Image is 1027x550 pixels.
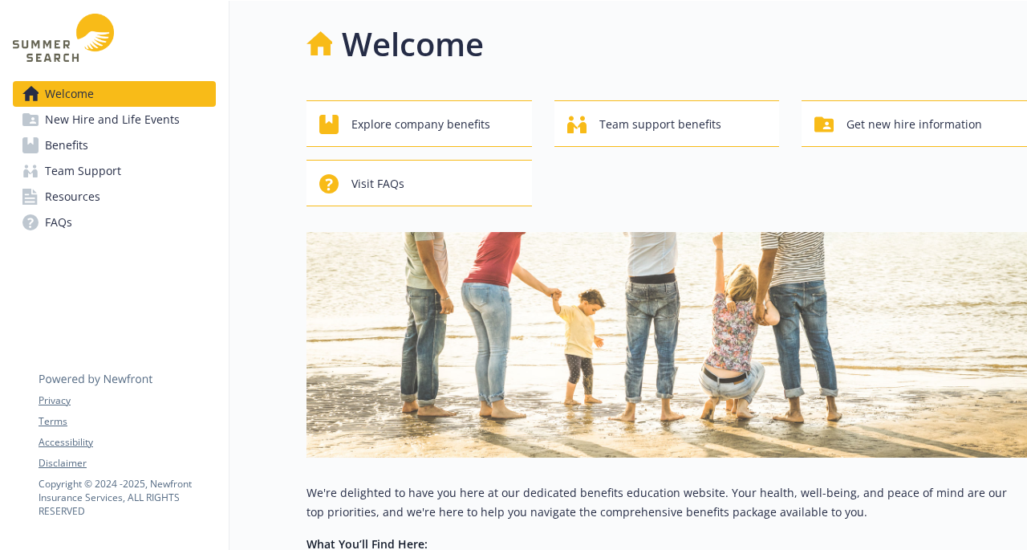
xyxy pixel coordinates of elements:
[13,81,216,107] a: Welcome
[306,483,1027,522] p: We're delighted to have you here at our dedicated benefits education website. Your health, well-b...
[39,414,215,429] a: Terms
[45,184,100,210] span: Resources
[306,232,1027,458] img: overview page banner
[306,100,532,147] button: Explore company benefits
[39,435,215,450] a: Accessibility
[13,158,216,184] a: Team Support
[13,210,216,235] a: FAQs
[45,132,88,158] span: Benefits
[351,109,490,140] span: Explore company benefits
[39,393,215,408] a: Privacy
[13,184,216,210] a: Resources
[45,81,94,107] span: Welcome
[554,100,780,147] button: Team support benefits
[846,109,982,140] span: Get new hire information
[599,109,721,140] span: Team support benefits
[45,107,180,132] span: New Hire and Life Events
[306,160,532,206] button: Visit FAQs
[13,132,216,158] a: Benefits
[39,477,215,518] p: Copyright © 2024 - 2025 , Newfront Insurance Services, ALL RIGHTS RESERVED
[45,210,72,235] span: FAQs
[351,169,404,199] span: Visit FAQs
[13,107,216,132] a: New Hire and Life Events
[45,158,121,184] span: Team Support
[802,100,1027,147] button: Get new hire information
[39,456,215,471] a: Disclaimer
[342,20,484,68] h1: Welcome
